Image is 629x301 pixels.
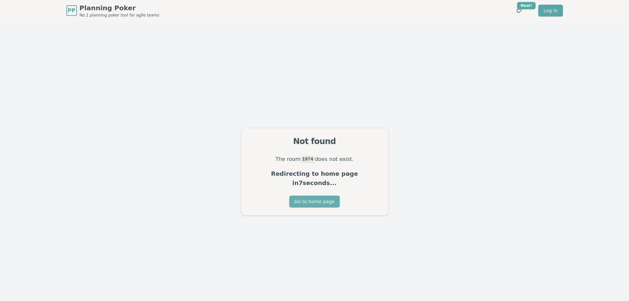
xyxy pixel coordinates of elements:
div: New! [517,2,536,9]
a: PPPlanning PokerNo.1 planning poker tool for agile teams [66,3,159,18]
button: Go to home page [289,196,340,207]
p: The room does not exist. [249,155,380,164]
code: 1974 [300,156,315,163]
span: Planning Poker [80,3,159,13]
a: Log in [538,5,563,17]
button: New! [513,5,525,17]
span: No.1 planning poker tool for agile teams [80,13,159,18]
span: PP [68,7,75,15]
p: Redirecting to home page in 7 seconds... [249,169,380,188]
div: Not found [249,136,380,147]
